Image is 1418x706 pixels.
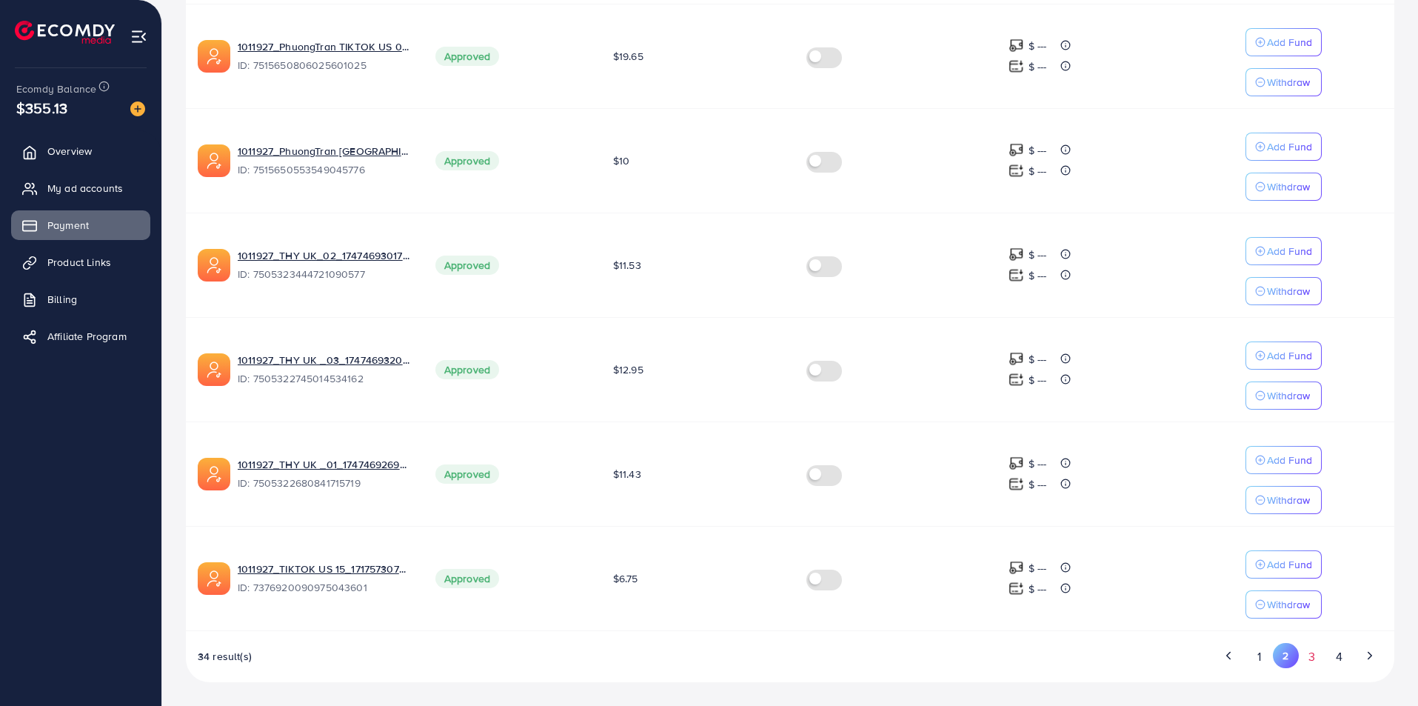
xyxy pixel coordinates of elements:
[1245,237,1322,265] button: Add Fund
[1009,142,1024,158] img: top-up amount
[1009,560,1024,576] img: top-up amount
[1029,559,1047,577] p: $ ---
[238,39,412,73] div: <span class='underline'>1011927_PhuongTran TIKTOK US 01_1749873828056</span></br>7515650806025601025
[238,371,412,386] span: ID: 7505322745014534162
[435,464,499,484] span: Approved
[1245,486,1322,514] button: Withdraw
[1267,556,1312,573] p: Add Fund
[11,210,150,240] a: Payment
[47,292,77,307] span: Billing
[1267,347,1312,364] p: Add Fund
[1029,246,1047,264] p: $ ---
[1267,451,1312,469] p: Add Fund
[1267,73,1310,91] p: Withdraw
[1029,58,1047,76] p: $ ---
[1009,372,1024,387] img: top-up amount
[613,258,641,273] span: $11.53
[47,181,123,196] span: My ad accounts
[1029,267,1047,284] p: $ ---
[1267,138,1312,156] p: Add Fund
[11,247,150,277] a: Product Links
[1267,282,1310,300] p: Withdraw
[198,562,230,595] img: ic-ads-acc.e4c84228.svg
[1273,643,1299,668] button: Go to page 2
[130,101,145,116] img: image
[1029,141,1047,159] p: $ ---
[16,81,96,96] span: Ecomdy Balance
[435,569,499,588] span: Approved
[16,97,67,119] span: $355.13
[1009,476,1024,492] img: top-up amount
[1267,387,1310,404] p: Withdraw
[238,248,412,263] a: 1011927_THY UK_02_1747469301766
[238,58,412,73] span: ID: 7515650806025601025
[1267,242,1312,260] p: Add Fund
[47,144,92,159] span: Overview
[1267,596,1310,613] p: Withdraw
[435,256,499,275] span: Approved
[1009,59,1024,74] img: top-up amount
[198,353,230,386] img: ic-ads-acc.e4c84228.svg
[1216,643,1382,670] ul: Pagination
[1299,643,1325,670] button: Go to page 3
[613,362,643,377] span: $12.95
[238,162,412,177] span: ID: 7515650553549045776
[1216,643,1242,668] button: Go to previous page
[435,151,499,170] span: Approved
[1009,581,1024,596] img: top-up amount
[1029,162,1047,180] p: $ ---
[238,353,412,367] a: 1011927_THY UK _03_1747469320630
[11,322,150,351] a: Affiliate Program
[238,562,412,576] a: 1011927_TIKTOK US 15_1717573074347
[1245,550,1322,579] button: Add Fund
[1245,277,1322,305] button: Withdraw
[1245,68,1322,96] button: Withdraw
[47,255,111,270] span: Product Links
[1009,38,1024,53] img: top-up amount
[11,284,150,314] a: Billing
[1029,580,1047,598] p: $ ---
[1245,446,1322,474] button: Add Fund
[1267,178,1310,196] p: Withdraw
[1246,643,1272,670] button: Go to page 1
[238,39,412,54] a: 1011927_PhuongTran TIKTOK US 01_1749873828056
[238,248,412,282] div: <span class='underline'>1011927_THY UK_02_1747469301766</span></br>7505323444721090577
[1009,163,1024,179] img: top-up amount
[613,153,629,168] span: $10
[1245,173,1322,201] button: Withdraw
[1245,590,1322,619] button: Withdraw
[435,47,499,66] span: Approved
[238,267,412,282] span: ID: 7505323444721090577
[238,476,412,490] span: ID: 7505322680841715719
[1029,455,1047,473] p: $ ---
[198,144,230,177] img: ic-ads-acc.e4c84228.svg
[1245,342,1322,370] button: Add Fund
[1325,643,1352,670] button: Go to page 4
[613,571,638,586] span: $6.75
[1355,639,1407,695] iframe: Chat
[1029,371,1047,389] p: $ ---
[1009,247,1024,262] img: top-up amount
[613,49,643,64] span: $19.65
[1267,33,1312,51] p: Add Fund
[15,21,115,44] img: logo
[238,144,412,178] div: <span class='underline'>1011927_PhuongTran UK 01_1749873767691</span></br>7515650553549045776
[198,249,230,282] img: ic-ads-acc.e4c84228.svg
[130,28,147,45] img: menu
[238,580,412,595] span: ID: 7376920090975043601
[238,353,412,387] div: <span class='underline'>1011927_THY UK _03_1747469320630</span></br>7505322745014534162
[1245,382,1322,410] button: Withdraw
[11,173,150,203] a: My ad accounts
[238,562,412,596] div: <span class='underline'>1011927_TIKTOK US 15_1717573074347</span></br>7376920090975043601
[1009,351,1024,367] img: top-up amount
[1029,37,1047,55] p: $ ---
[11,136,150,166] a: Overview
[47,329,127,344] span: Affiliate Program
[47,218,89,233] span: Payment
[1245,133,1322,161] button: Add Fund
[198,649,252,664] span: 34 result(s)
[1267,491,1310,509] p: Withdraw
[1009,456,1024,471] img: top-up amount
[238,144,412,159] a: 1011927_PhuongTran [GEOGRAPHIC_DATA] 01_1749873767691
